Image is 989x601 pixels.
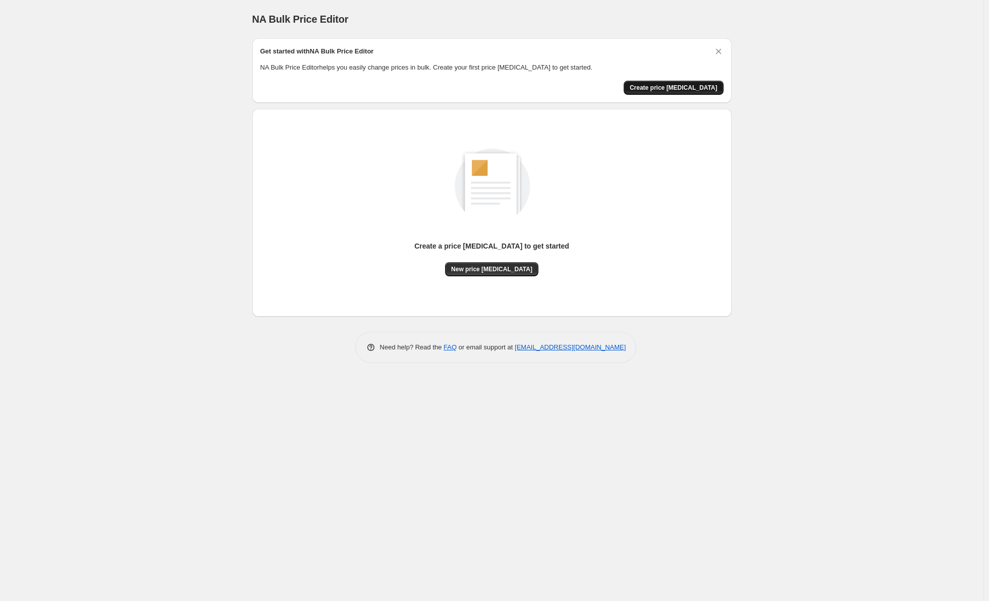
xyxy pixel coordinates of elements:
button: Create price change job [624,81,724,95]
a: FAQ [444,343,457,351]
span: NA Bulk Price Editor [252,14,349,25]
span: Create price [MEDICAL_DATA] [630,84,718,92]
p: NA Bulk Price Editor helps you easily change prices in bulk. Create your first price [MEDICAL_DAT... [260,63,724,73]
a: [EMAIL_ADDRESS][DOMAIN_NAME] [515,343,626,351]
span: or email support at [457,343,515,351]
span: New price [MEDICAL_DATA] [451,265,532,273]
h2: Get started with NA Bulk Price Editor [260,46,374,56]
button: Dismiss card [713,46,724,56]
p: Create a price [MEDICAL_DATA] to get started [414,241,569,251]
button: New price [MEDICAL_DATA] [445,262,538,276]
span: Need help? Read the [380,343,444,351]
